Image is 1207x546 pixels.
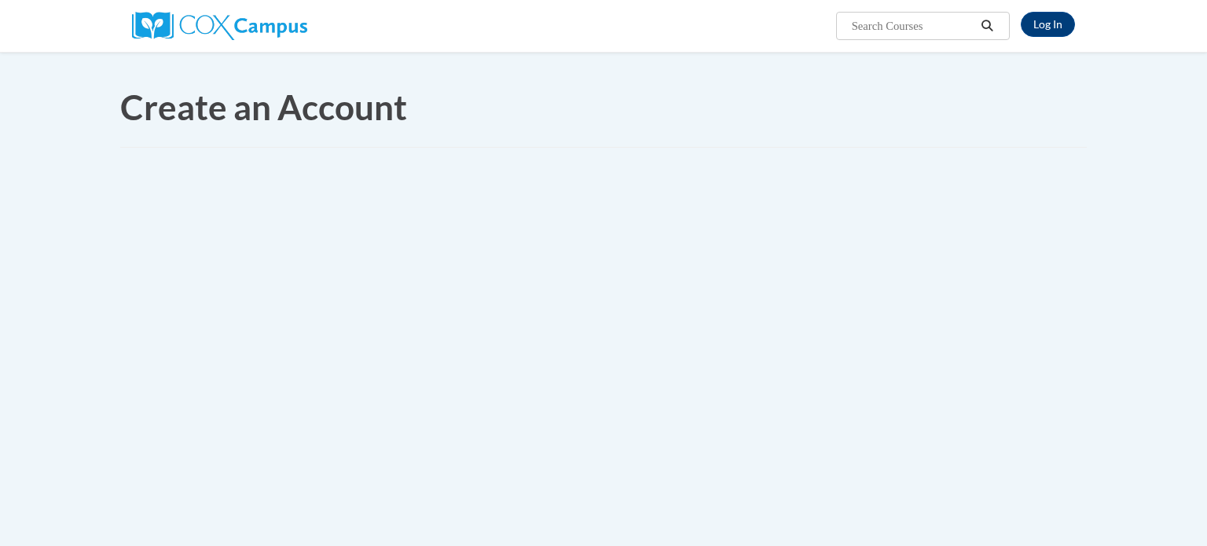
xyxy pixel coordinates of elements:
img: Cox Campus [132,12,307,40]
i:  [981,20,995,32]
input: Search Courses [850,16,976,35]
a: Log In [1021,12,1075,37]
a: Cox Campus [132,18,307,31]
button: Search [976,16,1000,35]
span: Create an Account [120,86,407,127]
